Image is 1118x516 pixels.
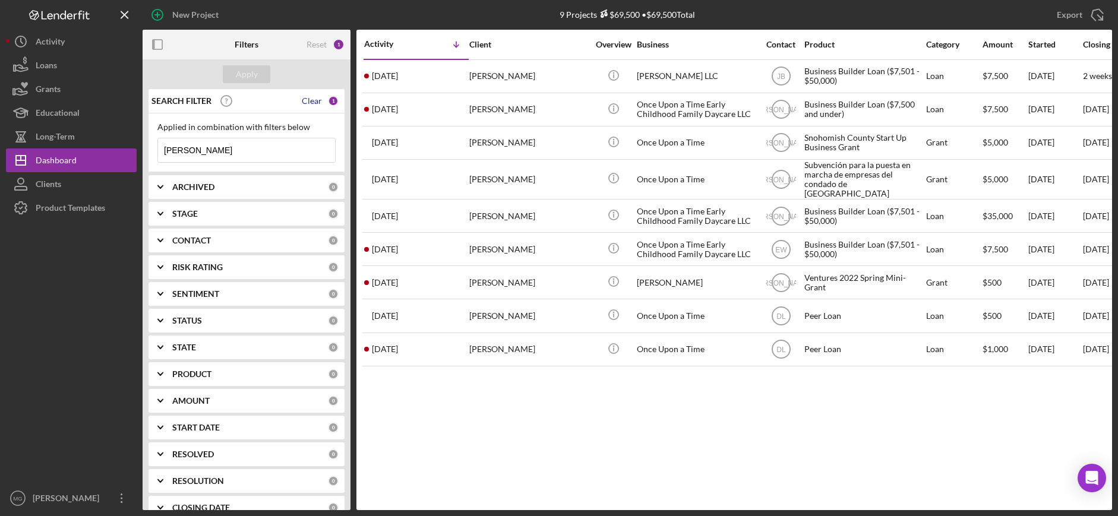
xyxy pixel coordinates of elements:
b: START DATE [172,423,220,432]
time: [DATE] [1083,311,1109,321]
b: STATE [172,343,196,352]
button: Grants [6,77,137,101]
div: [DATE] [1028,127,1082,159]
div: [PERSON_NAME] [469,61,588,92]
div: Clients [36,172,61,199]
div: [PERSON_NAME] [469,127,588,159]
b: Filters [235,40,258,49]
div: Amount [983,40,1027,49]
time: 2024-07-14 21:12 [372,138,398,147]
time: [DATE] [1083,211,1109,221]
span: $500 [983,277,1002,287]
div: Category [926,40,981,49]
time: [DATE] [1083,104,1109,114]
div: Business [637,40,756,49]
b: CLOSING DATE [172,503,230,512]
time: 2021-11-18 19:21 [372,344,398,354]
button: New Project [143,3,230,27]
div: Loan [926,334,981,365]
text: DL [776,312,786,321]
div: Clear [302,96,322,106]
div: 0 [328,182,339,192]
div: 0 [328,395,339,406]
div: Client [469,40,588,49]
time: 2022-04-26 17:16 [372,278,398,287]
div: Grants [36,77,61,104]
div: Once Upon a Time [637,127,756,159]
button: Educational [6,101,137,125]
div: 9 Projects • $69,500 Total [560,10,695,20]
div: [DATE] [1028,267,1082,298]
div: Dashboard [36,148,77,175]
div: Product Templates [36,196,105,223]
b: SENTIMENT [172,289,219,299]
div: Once Upon a Time Early Childhood Family Daycare LLC [637,233,756,265]
text: [PERSON_NAME] [751,139,810,147]
div: Product [804,40,923,49]
text: [PERSON_NAME] [751,278,810,287]
a: Long-Term [6,125,137,148]
b: AMOUNT [172,396,210,406]
div: 0 [328,422,339,433]
div: 0 [328,502,339,513]
div: Once Upon a Time [637,160,756,198]
b: STAGE [172,209,198,219]
b: SEARCH FILTER [151,96,211,106]
button: Activity [6,30,137,53]
div: Applied in combination with filters below [157,122,336,132]
div: Ventures 2022 Spring Mini-Grant [804,267,923,298]
div: [DATE] [1028,200,1082,232]
span: $5,000 [983,137,1008,147]
time: 2 weeks [1083,71,1112,81]
div: [PERSON_NAME] [469,160,588,198]
b: PRODUCT [172,369,211,379]
div: Once Upon a Time Early Childhood Family Daycare LLC [637,94,756,125]
div: [DATE] [1028,61,1082,92]
div: Loan [926,61,981,92]
div: Loan [926,94,981,125]
div: Business Builder Loan ($7,501 - $50,000) [804,200,923,232]
div: Grant [926,127,981,159]
div: Export [1057,3,1082,27]
time: 2021-11-23 05:21 [372,311,398,321]
span: $7,500 [983,104,1008,114]
time: 2024-07-14 21:09 [372,175,398,184]
div: [DATE] [1028,160,1082,198]
div: [PERSON_NAME] [637,267,756,298]
span: $500 [983,311,1002,321]
div: 0 [328,262,339,273]
div: Once Upon a Time [637,334,756,365]
div: 0 [328,449,339,460]
div: Activity [364,39,416,49]
div: Grant [926,160,981,198]
div: Loan [926,200,981,232]
div: Snohomish County Start Up Business Grant [804,127,923,159]
div: Peer Loan [804,300,923,331]
a: Product Templates [6,196,137,220]
div: Once Upon a Time Early Childhood Family Daycare LLC [637,200,756,232]
div: [PERSON_NAME] [469,267,588,298]
b: CONTACT [172,236,211,245]
text: JB [776,72,785,81]
b: RESOLVED [172,449,214,459]
div: Subvención para la puesta en marcha de empresas del condado de [GEOGRAPHIC_DATA] [804,160,923,198]
button: MG[PERSON_NAME] [6,486,137,510]
div: 0 [328,369,339,379]
span: $7,500 [983,71,1008,81]
text: [PERSON_NAME] [751,176,810,184]
div: Business Builder Loan ($7,501 - $50,000) [804,61,923,92]
div: [PERSON_NAME] [469,94,588,125]
button: Loans [6,53,137,77]
div: [PERSON_NAME] LLC [637,61,756,92]
div: Reset [307,40,327,49]
b: RESOLUTION [172,476,224,486]
div: 0 [328,476,339,486]
time: [DATE] [1083,137,1109,147]
div: 0 [328,235,339,246]
button: Clients [6,172,137,196]
time: 2022-10-12 22:04 [372,211,398,221]
div: Grant [926,267,981,298]
div: 0 [328,342,339,353]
